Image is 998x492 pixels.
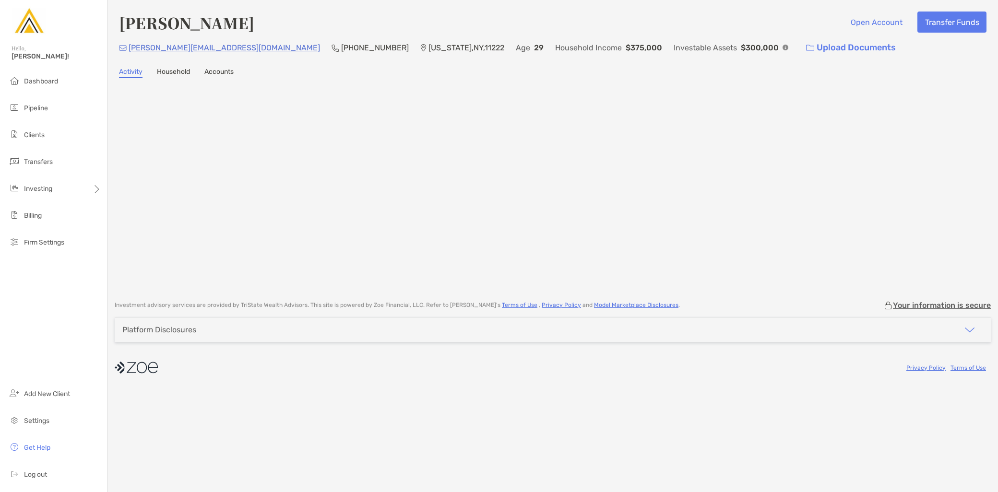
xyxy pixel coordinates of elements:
[12,52,101,60] span: [PERSON_NAME]!
[115,302,680,309] p: Investment advisory services are provided by TriState Wealth Advisors . This site is powered by Z...
[428,42,504,54] p: [US_STATE] , NY , 11222
[24,211,42,220] span: Billing
[119,45,127,51] img: Email Icon
[917,12,986,33] button: Transfer Funds
[24,390,70,398] span: Add New Client
[9,387,20,399] img: add_new_client icon
[24,185,52,193] span: Investing
[674,42,737,54] p: Investable Assets
[9,236,20,247] img: firm-settings icon
[806,45,814,51] img: button icon
[741,42,779,54] p: $300,000
[9,129,20,140] img: clients icon
[24,104,48,112] span: Pipeline
[12,4,46,38] img: Zoe Logo
[119,68,143,78] a: Activity
[115,357,158,378] img: company logo
[341,42,409,54] p: [PHONE_NUMBER]
[9,209,20,221] img: billing icon
[204,68,234,78] a: Accounts
[964,324,975,336] img: icon arrow
[24,470,47,479] span: Log out
[516,42,530,54] p: Age
[626,42,662,54] p: $375,000
[24,444,50,452] span: Get Help
[9,155,20,167] img: transfers icon
[594,302,678,308] a: Model Marketplace Disclosures
[893,301,991,310] p: Your information is secure
[24,238,64,246] span: Firm Settings
[9,441,20,453] img: get-help icon
[122,325,196,334] div: Platform Disclosures
[906,364,946,371] a: Privacy Policy
[9,182,20,194] img: investing icon
[950,364,986,371] a: Terms of Use
[9,414,20,426] img: settings icon
[502,302,537,308] a: Terms of Use
[783,45,788,50] img: Info Icon
[129,42,320,54] p: [PERSON_NAME][EMAIL_ADDRESS][DOMAIN_NAME]
[119,12,254,34] h4: [PERSON_NAME]
[24,131,45,139] span: Clients
[157,68,190,78] a: Household
[332,44,339,52] img: Phone Icon
[420,44,427,52] img: Location Icon
[555,42,622,54] p: Household Income
[9,468,20,480] img: logout icon
[9,75,20,86] img: dashboard icon
[542,302,581,308] a: Privacy Policy
[9,102,20,113] img: pipeline icon
[843,12,910,33] button: Open Account
[24,77,58,85] span: Dashboard
[24,158,53,166] span: Transfers
[534,42,544,54] p: 29
[800,37,902,58] a: Upload Documents
[24,417,49,425] span: Settings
